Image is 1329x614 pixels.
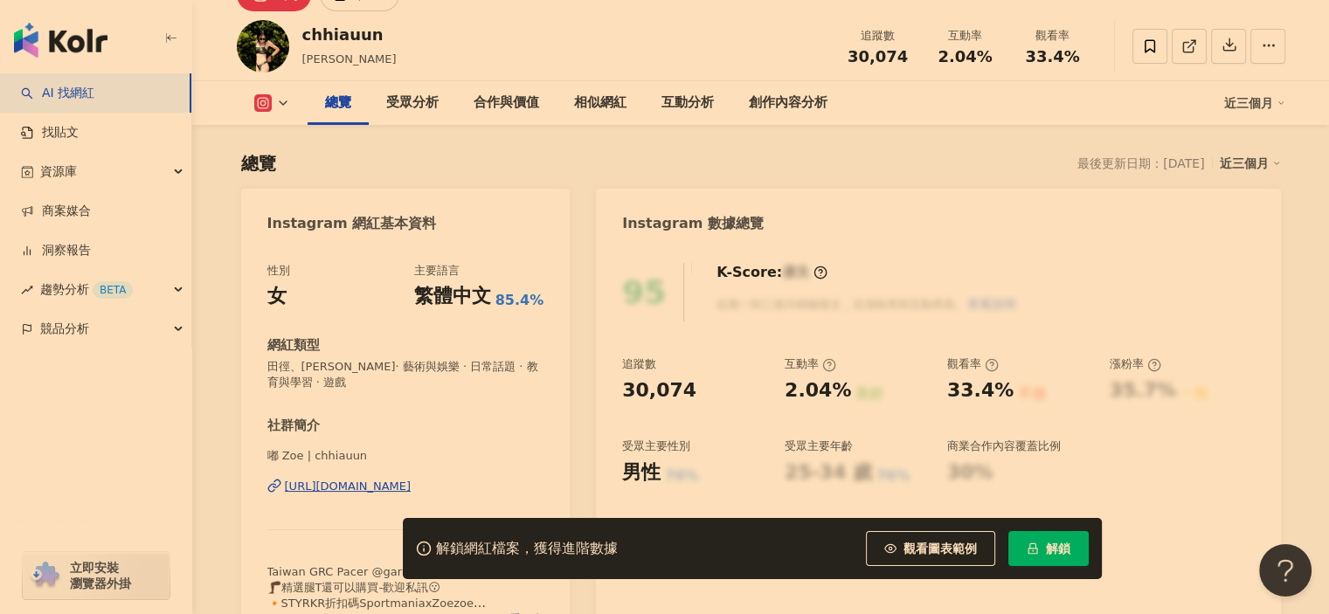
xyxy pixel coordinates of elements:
[325,93,351,114] div: 總覽
[1020,27,1086,45] div: 觀看率
[414,263,460,279] div: 主要語言
[267,336,320,355] div: 網紅類型
[785,356,836,372] div: 互動率
[866,531,995,566] button: 觀看圖表範例
[1027,542,1039,555] span: lock
[414,283,491,310] div: 繁體中文
[845,27,911,45] div: 追蹤數
[661,93,714,114] div: 互動分析
[14,23,107,58] img: logo
[495,291,544,310] span: 85.4%
[622,459,661,486] div: 男性
[1008,531,1089,566] button: 解鎖
[947,377,1014,404] div: 33.4%
[21,203,91,220] a: 商案媒合
[302,24,397,45] div: chhiauun
[785,438,853,454] div: 受眾主要年齡
[302,52,397,66] span: [PERSON_NAME]
[23,552,170,599] a: chrome extension立即安裝 瀏覽器外掛
[267,263,290,279] div: 性別
[40,270,133,309] span: 趨勢分析
[267,448,544,464] span: 嘟 Zoe | chhiauun
[938,48,992,66] span: 2.04%
[386,93,439,114] div: 受眾分析
[932,27,999,45] div: 互動率
[1077,156,1204,170] div: 最後更新日期：[DATE]
[622,438,690,454] div: 受眾主要性別
[1224,89,1285,117] div: 近三個月
[1025,48,1079,66] span: 33.4%
[267,283,287,310] div: 女
[474,93,539,114] div: 合作與價值
[1046,542,1070,555] span: 解鎖
[267,479,544,494] a: [URL][DOMAIN_NAME]
[285,479,412,494] div: [URL][DOMAIN_NAME]
[785,377,851,404] div: 2.04%
[1220,152,1281,175] div: 近三個月
[40,309,89,348] span: 競品分析
[40,152,77,191] span: 資源庫
[947,438,1061,454] div: 商業合作內容覆蓋比例
[241,151,276,176] div: 總覽
[1110,356,1161,372] div: 漲粉率
[28,562,62,590] img: chrome extension
[848,47,908,66] span: 30,074
[622,377,696,404] div: 30,074
[947,356,999,372] div: 觀看率
[21,284,33,296] span: rise
[93,281,133,299] div: BETA
[622,214,764,233] div: Instagram 數據總覽
[574,93,626,114] div: 相似網紅
[237,20,289,72] img: KOL Avatar
[267,214,437,233] div: Instagram 網紅基本資料
[267,417,320,435] div: 社群簡介
[21,124,79,141] a: 找貼文
[267,359,544,390] span: 田徑、[PERSON_NAME]· 藝術與娛樂 · 日常話題 · 教育與學習 · 遊戲
[436,540,618,558] div: 解鎖網紅檔案，獲得進階數據
[21,85,94,102] a: searchAI 找網紅
[70,560,131,591] span: 立即安裝 瀏覽器外掛
[749,93,827,114] div: 創作內容分析
[21,242,91,259] a: 洞察報告
[716,263,827,282] div: K-Score :
[903,542,977,555] span: 觀看圖表範例
[622,356,656,372] div: 追蹤數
